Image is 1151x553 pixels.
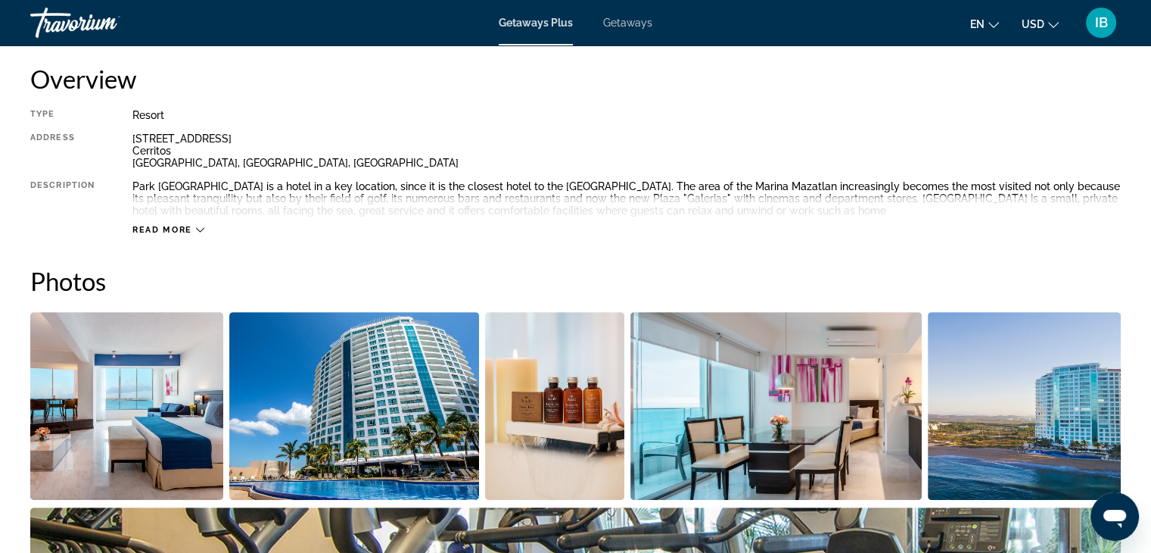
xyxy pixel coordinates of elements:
button: User Menu [1081,7,1121,39]
span: Read more [132,225,192,235]
button: Open full-screen image slider [485,311,625,501]
div: Address [30,133,95,169]
div: Type [30,109,95,121]
div: Park [GEOGRAPHIC_DATA] is a hotel in a key location, since it is the closest hotel to the [GEOGRA... [132,180,1121,217]
button: Read more [132,224,204,236]
iframe: Button to launch messaging window [1090,492,1139,541]
h2: Photos [30,266,1121,296]
a: Travorium [30,3,182,42]
span: IB [1095,15,1108,30]
button: Change language [970,13,999,35]
button: Open full-screen image slider [30,311,223,501]
button: Open full-screen image slider [928,311,1121,501]
a: Getaways [603,17,652,29]
div: [STREET_ADDRESS] Cerritos [GEOGRAPHIC_DATA], [GEOGRAPHIC_DATA], [GEOGRAPHIC_DATA] [132,133,1121,169]
div: Description [30,180,95,217]
a: Getaways Plus [499,17,573,29]
span: en [970,18,985,30]
button: Open full-screen image slider [630,311,922,501]
span: USD [1022,18,1044,30]
button: Open full-screen image slider [229,311,479,501]
h2: Overview [30,64,1121,94]
button: Change currency [1022,13,1059,35]
div: Resort [132,109,1121,121]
